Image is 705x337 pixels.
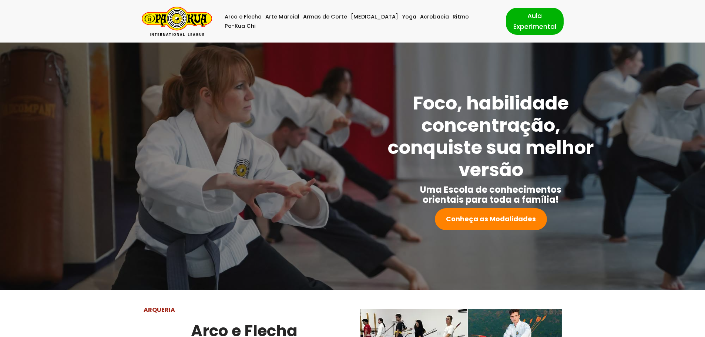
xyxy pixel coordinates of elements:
a: Armas de Corte [303,12,347,21]
strong: Uma Escola de conhecimentos orientais para toda a família! [420,183,561,206]
a: Aula Experimental [506,8,564,34]
a: Yoga [402,12,416,21]
strong: Foco, habilidade concentração, conquiste sua melhor versão [388,90,594,183]
a: Conheça as Modalidades [435,208,547,230]
div: Menu primário [223,12,495,31]
strong: ARQUERIA [144,306,175,314]
a: Arco e Flecha [225,12,262,21]
strong: Conheça as Modalidades [446,214,536,223]
a: [MEDICAL_DATA] [351,12,398,21]
a: Arte Marcial [265,12,299,21]
a: Acrobacia [420,12,449,21]
a: Pa-Kua Chi [225,21,256,31]
a: Pa-Kua Brasil Uma Escola de conhecimentos orientais para toda a família. Foco, habilidade concent... [142,7,212,36]
a: Ritmo [453,12,469,21]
